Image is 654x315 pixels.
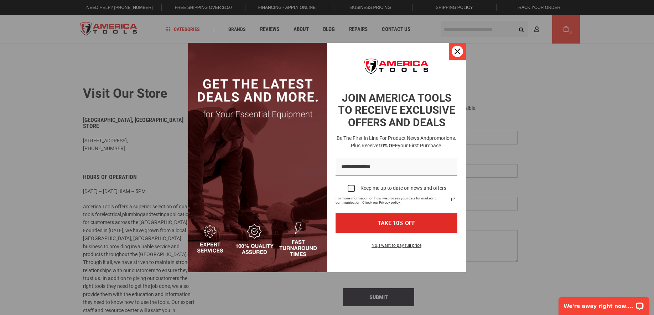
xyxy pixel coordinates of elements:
div: Keep me up to date on news and offers [360,185,446,191]
svg: link icon [449,195,457,204]
button: No, I want to pay full price [366,242,427,254]
a: Read our Privacy Policy [449,195,457,204]
h3: Be the first in line for product news and [334,134,459,149]
span: For more information on how we process your data for marketing communication. Check our Privacy p... [336,196,449,205]
button: Close [449,43,466,60]
button: TAKE 10% OFF [336,213,457,233]
iframe: LiveChat chat widget [554,293,654,315]
strong: 10% OFF [378,143,398,148]
input: Email field [336,158,457,176]
svg: close icon [455,49,460,54]
strong: JOIN AMERICA TOOLS TO RECEIVE EXCLUSIVE OFFERS AND DEALS [338,92,455,129]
